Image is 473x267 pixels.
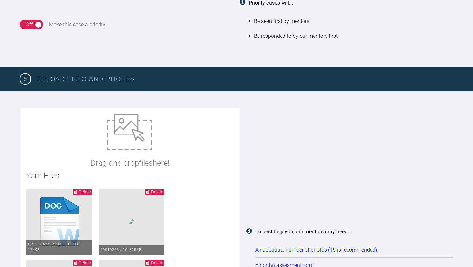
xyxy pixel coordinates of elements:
[100,248,142,252] span: R0010296.JPG - 625KB
[249,29,453,44] li: Be responded to by our mentors first
[26,20,33,29] div: Off
[37,74,453,84] h3: Upload Files and Photos
[90,157,169,169] p: Drag and drop files here!
[255,247,377,253] a: An adequate number of photos (16 is recommended)
[249,14,453,29] li: Be seen first by mentors
[129,219,134,224] img: 83e0a269-d688-47e6-890b-f1313ac30635
[79,260,91,265] span: Delete
[255,229,351,235] strong: To best help you, our mentors may need...
[20,73,31,85] span: 5
[79,189,91,194] span: Delete
[28,242,80,252] span: Ortho assessme….docx - 174KB
[26,189,92,255] img: doc.1dc823a7.png
[26,169,233,182] h2: Your Files
[151,260,163,265] span: Delete
[49,20,105,29] div: Make this case a priority
[151,189,163,194] span: Delete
